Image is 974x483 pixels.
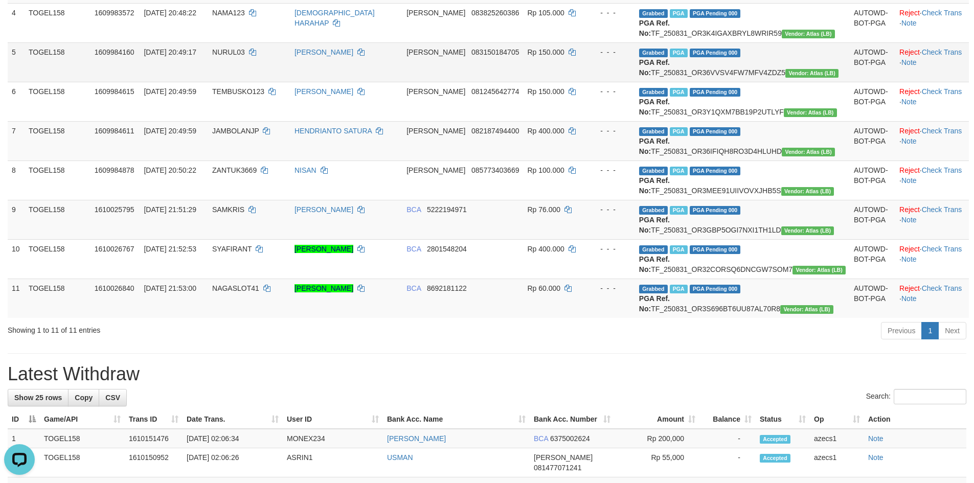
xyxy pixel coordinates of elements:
[427,284,467,292] span: Copy 8692181122 to clipboard
[8,42,25,82] td: 5
[756,410,810,429] th: Status: activate to sort column ascending
[639,88,668,97] span: Grabbed
[8,429,40,448] td: 1
[850,121,895,160] td: AUTOWD-BOT-PGA
[212,166,257,174] span: ZANTUK3669
[406,284,421,292] span: BCA
[406,205,421,214] span: BCA
[670,206,688,215] span: Marked by azecs1
[591,204,631,215] div: - - -
[527,245,564,253] span: Rp 400.000
[639,58,670,77] b: PGA Ref. No:
[534,464,581,472] span: Copy 081477071241 to clipboard
[639,167,668,175] span: Grabbed
[8,364,966,384] h1: Latest Withdraw
[922,284,962,292] a: Check Trans
[471,166,519,174] span: Copy 085773403669 to clipboard
[95,205,134,214] span: 1610025795
[899,9,920,17] a: Reject
[850,42,895,82] td: AUTOWD-BOT-PGA
[75,394,93,402] span: Copy
[639,49,668,57] span: Grabbed
[125,429,183,448] td: 1610151476
[25,200,90,239] td: TOGEL158
[895,42,969,82] td: · ·
[183,429,283,448] td: [DATE] 02:06:34
[782,148,835,156] span: Vendor URL: https://dashboard.q2checkout.com/secure
[212,205,244,214] span: SAMKRIS
[295,87,353,96] a: [PERSON_NAME]
[639,245,668,254] span: Grabbed
[850,200,895,239] td: AUTOWD-BOT-PGA
[406,166,465,174] span: [PERSON_NAME]
[690,206,741,215] span: PGA Pending
[212,48,245,56] span: NURUL03
[922,48,962,56] a: Check Trans
[901,216,917,224] a: Note
[591,47,631,57] div: - - -
[99,389,127,406] a: CSV
[901,58,917,66] a: Note
[690,127,741,136] span: PGA Pending
[901,19,917,27] a: Note
[899,245,920,253] a: Reject
[780,305,833,314] span: Vendor URL: https://dashboard.q2checkout.com/secure
[699,448,756,477] td: -
[295,245,353,253] a: [PERSON_NAME]
[615,448,699,477] td: Rp 55,000
[4,4,35,35] button: Open LiveChat chat widget
[591,244,631,254] div: - - -
[670,285,688,293] span: Marked by azecs1
[639,206,668,215] span: Grabbed
[690,9,741,18] span: PGA Pending
[8,321,398,335] div: Showing 1 to 11 of 11 entries
[95,166,134,174] span: 1609984878
[850,3,895,42] td: AUTOWD-BOT-PGA
[901,98,917,106] a: Note
[68,389,99,406] a: Copy
[212,9,245,17] span: NAMA123
[471,87,519,96] span: Copy 081245642774 to clipboard
[866,389,966,404] label: Search:
[670,167,688,175] span: Marked by azecs1
[295,9,375,27] a: [DEMOGRAPHIC_DATA] HARAHAP
[406,127,465,135] span: [PERSON_NAME]
[810,448,864,477] td: azecs1
[922,245,962,253] a: Check Trans
[144,284,196,292] span: [DATE] 21:53:00
[591,126,631,136] div: - - -
[95,245,134,253] span: 1610026767
[639,294,670,313] b: PGA Ref. No:
[295,205,353,214] a: [PERSON_NAME]
[639,176,670,195] b: PGA Ref. No:
[760,435,790,444] span: Accepted
[527,87,564,96] span: Rp 150.000
[850,82,895,121] td: AUTOWD-BOT-PGA
[635,239,850,279] td: TF_250831_OR32CORSQ6DNCGW7SOM7
[144,245,196,253] span: [DATE] 21:52:53
[283,448,383,477] td: ASRIN1
[635,200,850,239] td: TF_250831_OR3GBP5OGI7NXI1TH1LD
[144,48,196,56] span: [DATE] 20:49:17
[901,176,917,185] a: Note
[781,187,834,196] span: Vendor URL: https://dashboard.q2checkout.com/secure
[670,127,688,136] span: Marked by azecs1
[427,245,467,253] span: Copy 2801548204 to clipboard
[406,9,465,17] span: [PERSON_NAME]
[591,283,631,293] div: - - -
[690,49,741,57] span: PGA Pending
[881,322,922,339] a: Previous
[8,389,69,406] a: Show 25 rows
[95,9,134,17] span: 1609983572
[670,88,688,97] span: Marked by azecs1
[901,137,917,145] a: Note
[635,279,850,318] td: TF_250831_OR3S696BT6UU87AL70R8
[785,69,839,78] span: Vendor URL: https://dashboard.q2checkout.com/secure
[899,48,920,56] a: Reject
[895,121,969,160] td: · ·
[25,121,90,160] td: TOGEL158
[25,279,90,318] td: TOGEL158
[95,87,134,96] span: 1609984615
[125,448,183,477] td: 1610150952
[895,279,969,318] td: · ·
